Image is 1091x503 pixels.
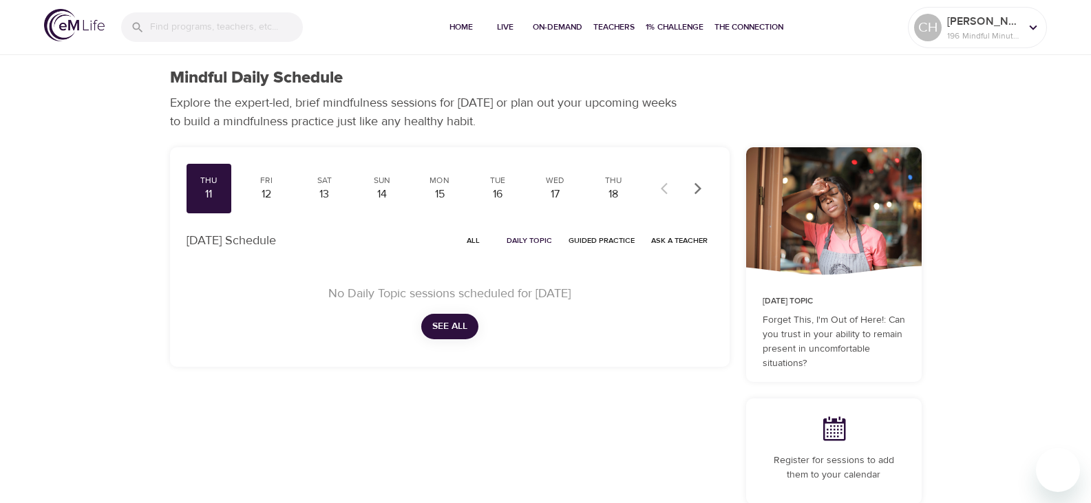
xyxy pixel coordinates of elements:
[421,314,478,339] button: See All
[192,186,226,202] div: 11
[596,175,631,186] div: Thu
[763,313,905,371] p: Forget This, I'm Out of Here!: Can you trust in your ability to remain present in uncomfortable s...
[593,20,635,34] span: Teachers
[1036,448,1080,492] iframe: Button to launch messaging window
[457,234,490,247] span: All
[646,230,713,251] button: Ask a Teacher
[170,94,686,131] p: Explore the expert-led, brief mindfulness sessions for [DATE] or plan out your upcoming weeks to ...
[445,20,478,34] span: Home
[947,30,1020,42] p: 196 Mindful Minutes
[651,234,708,247] span: Ask a Teacher
[249,175,284,186] div: Fri
[533,20,582,34] span: On-Demand
[914,14,942,41] div: CH
[423,186,457,202] div: 15
[187,231,276,250] p: [DATE] Schedule
[365,175,399,186] div: Sun
[596,186,631,202] div: 18
[423,175,457,186] div: Mon
[365,186,399,202] div: 14
[538,175,573,186] div: Wed
[501,230,558,251] button: Daily Topic
[249,186,284,202] div: 12
[44,9,105,41] img: logo
[170,68,343,88] h1: Mindful Daily Schedule
[714,20,783,34] span: The Connection
[480,175,515,186] div: Tue
[307,186,341,202] div: 13
[563,230,640,251] button: Guided Practice
[763,295,905,308] p: [DATE] Topic
[538,186,573,202] div: 17
[432,318,467,335] span: See All
[203,284,697,303] p: No Daily Topic sessions scheduled for [DATE]
[569,234,635,247] span: Guided Practice
[507,234,552,247] span: Daily Topic
[150,12,303,42] input: Find programs, teachers, etc...
[763,453,905,482] p: Register for sessions to add them to your calendar
[192,175,226,186] div: Thu
[480,186,515,202] div: 16
[307,175,341,186] div: Sat
[489,20,522,34] span: Live
[452,230,496,251] button: All
[947,13,1020,30] p: [PERSON_NAME]
[646,20,703,34] span: 1% Challenge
